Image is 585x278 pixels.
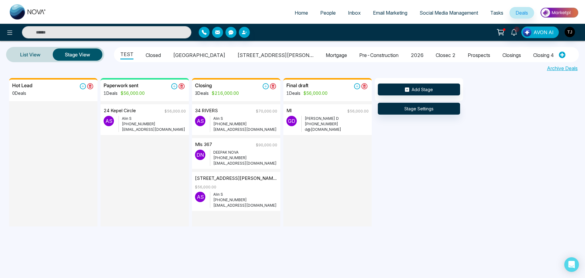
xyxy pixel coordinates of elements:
[53,48,102,61] button: Stage View
[165,109,186,114] p: $56,000.00
[523,28,531,37] img: Lead Flow
[213,155,277,161] p: [PHONE_NUMBER]
[195,116,205,126] p: A S
[436,49,456,59] li: closec 2
[256,109,277,114] p: $70,000.00
[256,142,277,148] p: $90,000.00
[533,49,557,59] li: closing 47
[367,7,413,19] a: Email Marketing
[514,27,519,32] span: 2
[413,7,484,19] a: Social Media Management
[104,116,114,126] p: A S
[213,197,277,203] p: [PHONE_NUMBER]
[195,184,216,190] p: $56,000.00
[195,83,212,88] h5: Closing
[314,7,342,19] a: People
[8,47,53,62] a: List View
[209,91,239,96] span: $216,000.00
[286,116,297,126] p: G D
[10,4,46,20] img: Nova CRM Logo
[378,103,460,115] button: Stage Settings
[300,91,328,96] span: $56,000.00
[359,49,399,59] li: pre-construction
[213,116,277,121] p: Alin S
[521,27,559,38] button: AVON AI
[286,83,308,88] h5: Final draft
[286,107,292,116] p: ml
[104,83,138,88] h5: Paperwork sent
[12,90,32,96] p: 0 Deals
[468,49,490,59] li: Prospects
[373,10,407,16] span: Email Marketing
[348,10,361,16] span: Inbox
[195,150,205,160] p: D N
[305,116,369,121] p: [PERSON_NAME] D
[213,127,277,132] p: [EMAIL_ADDRESS][DOMAIN_NAME]
[537,6,581,20] img: Market-place.gif
[516,10,528,16] span: Deals
[565,27,575,37] img: User Avatar
[120,48,133,59] li: TEST
[547,65,578,72] a: Archive Deals
[122,116,186,121] p: Alin S
[305,121,369,127] p: [PHONE_NUMBER]
[289,7,314,19] a: Home
[411,49,424,59] li: 2026
[195,175,277,182] p: [STREET_ADDRESS][PERSON_NAME]
[509,7,534,19] a: Deals
[507,27,521,37] a: 2
[12,83,32,88] h5: Hot Lead
[173,49,225,59] li: [GEOGRAPHIC_DATA]
[237,49,314,59] li: [STREET_ADDRESS][PERSON_NAME]
[490,10,503,16] span: Tasks
[326,49,347,59] li: Mortgage
[104,107,136,116] p: 24 kepel Circle
[195,107,218,116] p: 34 RIVERS
[122,127,186,132] p: [EMAIL_ADDRESS][DOMAIN_NAME]
[534,29,554,36] span: AVON AI
[146,49,161,59] li: Closed
[213,203,277,208] p: [EMAIL_ADDRESS][DOMAIN_NAME]
[213,192,277,197] p: Alin S
[104,90,145,96] p: 1 Deals
[320,10,336,16] span: People
[305,127,369,132] p: d@[DOMAIN_NAME]
[564,257,579,272] div: Open Intercom Messenger
[286,90,328,96] p: 1 Deals
[213,161,277,166] p: [EMAIL_ADDRESS][DOMAIN_NAME]
[502,49,521,59] li: Closings
[347,109,369,114] p: $56,000.00
[213,150,277,155] p: DEEPAK NOVA
[118,91,145,96] span: $56,000.00
[420,10,478,16] span: Social Media Management
[484,7,509,19] a: Tasks
[195,192,205,202] p: A S
[122,121,186,127] p: [PHONE_NUMBER]
[195,141,212,150] p: Mls 367
[342,7,367,19] a: Inbox
[295,10,308,16] span: Home
[378,84,460,95] button: Add Stage
[195,90,239,96] p: 3 Deals
[213,121,277,127] p: [PHONE_NUMBER]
